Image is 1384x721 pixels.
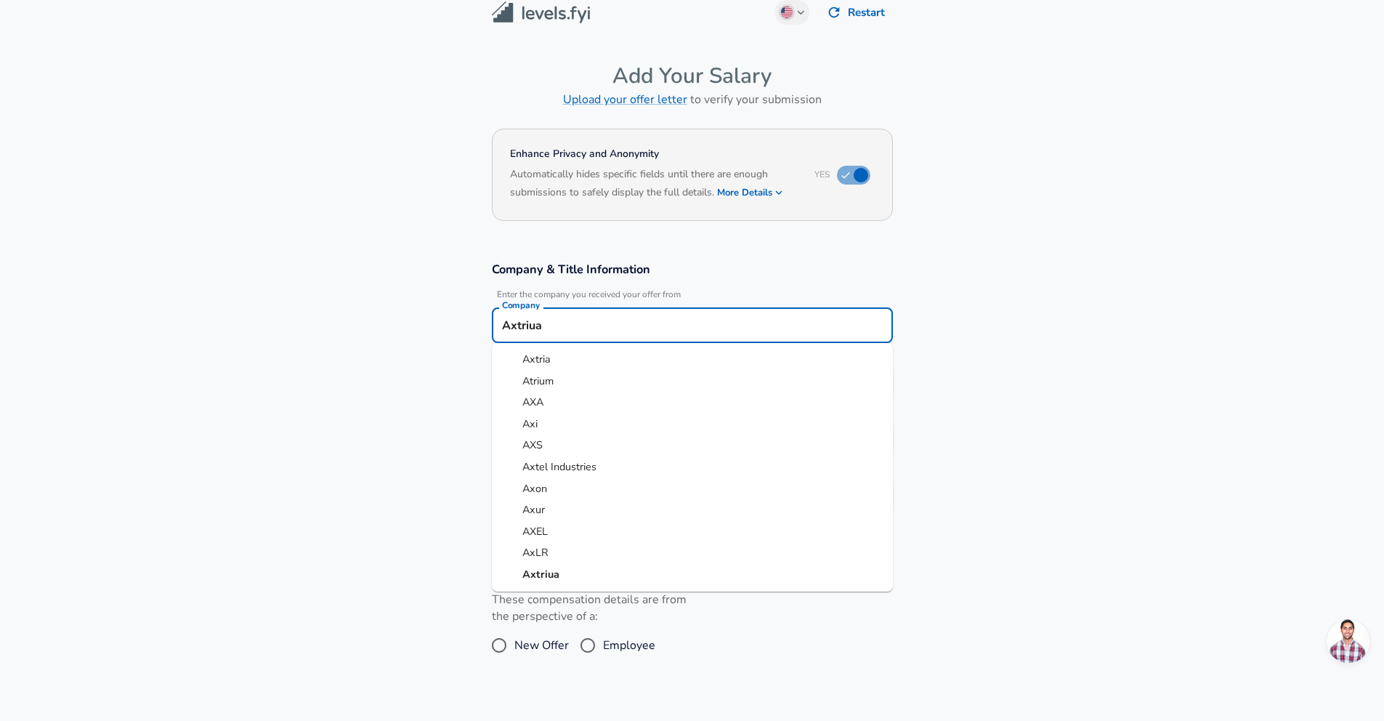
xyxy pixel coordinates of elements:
[510,166,797,203] h6: Automatically hides specific fields until there are enough submissions to safely display the full...
[492,63,893,89] h4: Add Your Salary
[522,352,551,366] span: Axtria
[563,92,687,108] a: Upload your offer letter
[522,545,549,560] span: AxLR
[522,524,548,539] span: AXEL
[522,459,596,474] span: Axtel Industries
[498,314,886,337] input: Google
[522,502,545,517] span: Axur
[503,354,517,366] img: axtria.com
[522,481,547,496] span: Axon
[503,547,517,559] img: axlr.com
[503,397,517,408] img: axa.com
[814,169,830,180] span: Yes
[503,462,517,473] img: axtelindia.com
[492,89,893,110] h6: to verify your submission
[717,182,784,203] button: More Details
[492,592,687,625] label: These compensation details are from the perspective of a:
[510,147,797,161] h4: Enhance Privacy and Anonymity
[522,374,554,388] span: Atrium
[522,416,538,431] span: Axi
[492,261,893,278] h3: Company & Title Information
[492,1,590,24] img: Levels.fyi
[522,395,543,409] span: AXA
[503,419,517,430] img: axi.com
[1327,619,1370,663] div: Open chat
[514,637,569,654] span: New Offer
[502,301,540,310] label: Company
[503,440,517,451] img: axs.com
[503,504,517,516] img: axur.com
[503,526,517,538] img: axel.org
[781,7,793,18] img: English (US)
[603,637,655,654] span: Employee
[503,375,517,387] img: atriumhq.com
[522,438,543,452] span: AXS
[503,483,517,494] img: axon.com
[522,567,559,581] strong: Axtriua
[492,289,893,300] span: Enter the company you received your offer from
